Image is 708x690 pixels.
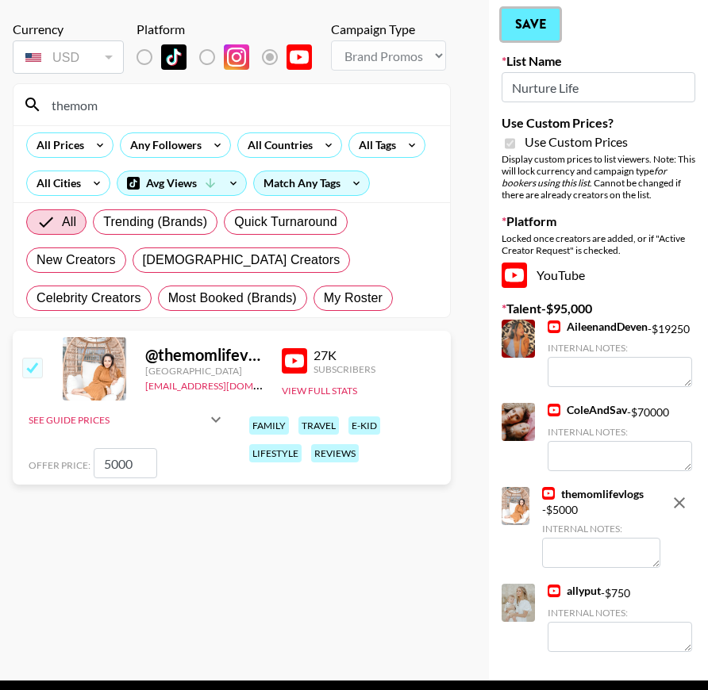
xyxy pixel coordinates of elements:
div: - $ 5000 [542,487,661,569]
img: YouTube [548,404,560,416]
img: YouTube [502,263,527,288]
label: Platform [502,213,695,229]
div: 27K [314,347,375,363]
span: Celebrity Creators [37,289,141,308]
div: Currency [13,21,124,37]
div: List locked to YouTube. [137,40,325,74]
input: Search by User Name [42,92,441,117]
span: Quick Turnaround [234,213,337,232]
em: for bookers using this list [502,165,667,189]
div: @ themomlifevlogs [145,345,263,365]
img: YouTube [548,320,560,333]
label: List Name [502,53,695,69]
div: lifestyle [249,444,302,462]
label: Talent - $ 95,000 [502,301,695,316]
div: Platform [137,21,325,37]
div: Locked once creators are added, or if "Active Creator Request" is checked. [502,232,695,256]
span: New Creators [37,251,116,270]
div: Display custom prices to list viewers. Note: This will lock currency and campaign type . Cannot b... [502,153,695,201]
button: remove [664,487,695,519]
div: Internal Notes: [548,607,692,619]
div: All Cities [27,171,84,195]
a: AileenandDeven [548,320,648,334]
div: [GEOGRAPHIC_DATA] [145,365,263,377]
span: Most Booked (Brands) [168,289,297,308]
button: View Full Stats [282,385,357,397]
img: TikTok [161,44,187,70]
a: ColeAndSav [548,403,627,417]
div: USD [16,44,121,71]
img: YouTube [282,348,307,374]
div: Match Any Tags [254,171,369,195]
label: Use Custom Prices? [502,115,695,131]
div: - $ 750 [548,584,692,651]
div: Internal Notes: [542,523,661,535]
div: All Countries [238,133,316,157]
a: [EMAIL_ADDRESS][DOMAIN_NAME] [145,377,305,392]
div: YouTube [502,263,695,288]
div: Avg Views [117,171,246,195]
input: 1,000 [94,448,157,478]
div: See Guide Prices [29,401,225,439]
div: Currency is locked to USD [13,37,124,77]
div: Campaign Type [331,21,446,37]
div: Subscribers [314,363,375,375]
img: YouTube [542,487,555,500]
a: themomlifevlogs [542,487,644,501]
span: Trending (Brands) [103,213,207,232]
img: Instagram [224,44,249,70]
img: YouTube [287,44,312,70]
div: All Prices [27,133,87,157]
div: All Tags [349,133,399,157]
div: - $ 70000 [548,403,692,470]
span: All [62,213,76,232]
div: See Guide Prices [29,414,206,426]
span: Offer Price: [29,459,90,471]
img: YouTube [548,585,560,597]
span: [DEMOGRAPHIC_DATA] Creators [143,251,341,270]
div: Internal Notes: [548,426,692,438]
div: Any Followers [121,133,205,157]
span: Use Custom Prices [525,134,628,150]
div: Internal Notes: [548,342,692,354]
div: e-kid [348,416,380,435]
span: My Roster [324,289,383,308]
button: Save [502,9,560,40]
div: travel [298,416,339,435]
a: allyput [548,584,601,598]
div: family [249,416,289,435]
div: - $ 19250 [548,320,692,387]
div: reviews [311,444,359,462]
